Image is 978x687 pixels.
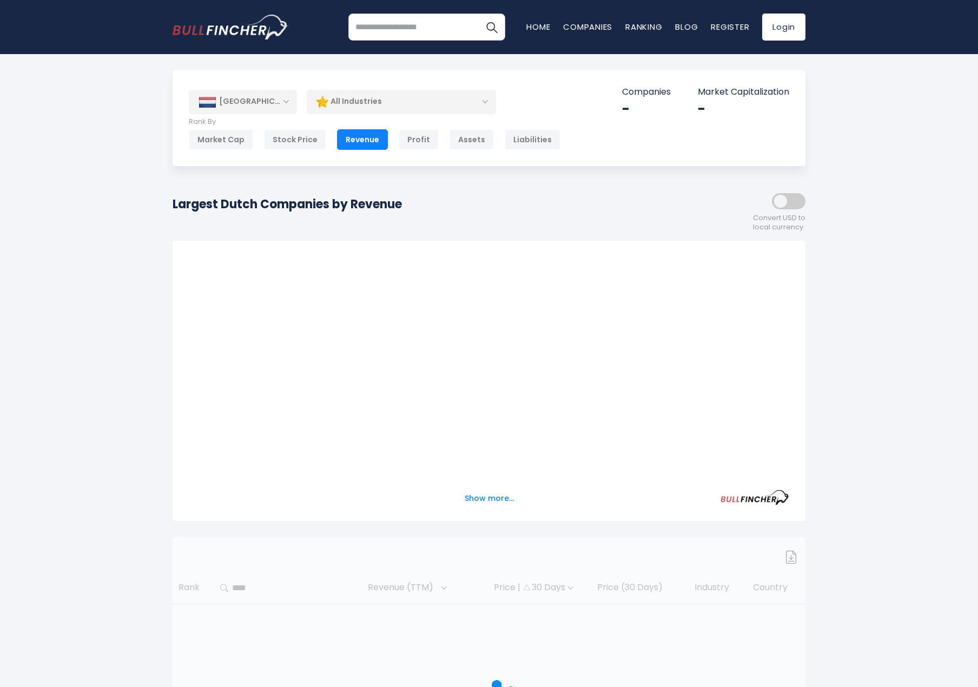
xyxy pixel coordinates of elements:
[711,21,749,32] a: Register
[526,21,550,32] a: Home
[505,129,560,150] div: Liabilities
[625,21,662,32] a: Ranking
[337,129,388,150] div: Revenue
[189,129,253,150] div: Market Cap
[698,101,789,117] div: -
[478,14,505,41] button: Search
[698,87,789,98] p: Market Capitalization
[753,214,805,232] span: Convert USD to local currency
[675,21,698,32] a: Blog
[399,129,439,150] div: Profit
[189,90,297,114] div: [GEOGRAPHIC_DATA]
[450,129,494,150] div: Assets
[173,15,289,39] img: bullfincher logo
[622,101,671,117] div: -
[173,15,289,39] a: Go to homepage
[264,129,326,150] div: Stock Price
[458,490,520,507] button: Show more...
[173,195,402,213] h1: Largest Dutch Companies by Revenue
[563,21,612,32] a: Companies
[189,117,560,127] p: Rank By
[762,14,805,41] a: Login
[622,87,671,98] p: Companies
[307,89,496,114] div: All Industries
